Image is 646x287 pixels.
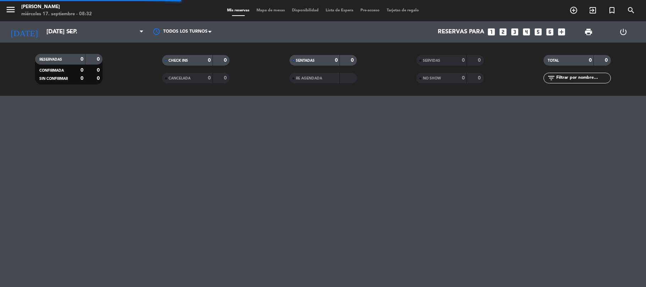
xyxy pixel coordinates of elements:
[556,74,611,82] input: Filtrar por nombre...
[66,28,74,36] i: arrow_drop_down
[208,76,211,81] strong: 0
[21,11,92,18] div: miércoles 17. septiembre - 08:32
[81,68,83,73] strong: 0
[97,68,101,73] strong: 0
[39,69,64,72] span: CONFIRMADA
[383,9,423,12] span: Tarjetas de regalo
[510,27,519,37] i: looks_3
[169,59,188,62] span: CHECK INS
[423,59,440,62] span: SERVIDAS
[487,27,496,37] i: looks_one
[357,9,383,12] span: Pre-acceso
[223,9,253,12] span: Mis reservas
[584,28,593,36] span: print
[589,58,592,63] strong: 0
[351,58,355,63] strong: 0
[208,58,211,63] strong: 0
[296,59,315,62] span: SENTADAS
[224,58,228,63] strong: 0
[97,76,101,81] strong: 0
[498,27,508,37] i: looks_two
[5,4,16,17] button: menu
[606,21,641,43] div: LOG OUT
[557,27,566,37] i: add_box
[608,6,616,15] i: turned_in_not
[548,59,559,62] span: TOTAL
[605,58,609,63] strong: 0
[81,76,83,81] strong: 0
[39,58,62,61] span: RESERVADAS
[169,77,191,80] span: CANCELADA
[462,58,465,63] strong: 0
[438,29,484,35] span: Reservas para
[97,57,101,62] strong: 0
[81,57,83,62] strong: 0
[296,77,322,80] span: RE AGENDADA
[423,77,441,80] span: NO SHOW
[545,27,554,37] i: looks_6
[21,4,92,11] div: [PERSON_NAME]
[627,6,635,15] i: search
[569,6,578,15] i: add_circle_outline
[478,76,482,81] strong: 0
[253,9,288,12] span: Mapa de mesas
[224,76,228,81] strong: 0
[462,76,465,81] strong: 0
[335,58,338,63] strong: 0
[39,77,68,81] span: SIN CONFIRMAR
[478,58,482,63] strong: 0
[522,27,531,37] i: looks_4
[534,27,543,37] i: looks_5
[619,28,628,36] i: power_settings_new
[322,9,357,12] span: Lista de Espera
[288,9,322,12] span: Disponibilidad
[589,6,597,15] i: exit_to_app
[5,4,16,15] i: menu
[547,74,556,82] i: filter_list
[5,24,43,40] i: [DATE]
